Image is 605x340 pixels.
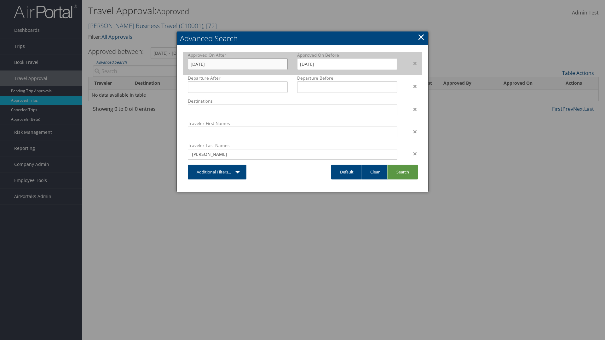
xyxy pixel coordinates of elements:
[188,165,246,179] a: Additional Filters...
[297,75,397,81] label: Departure Before
[361,165,389,179] a: Clear
[188,52,288,58] label: Approved On After
[297,52,397,58] label: Approved On Before
[188,98,397,104] label: Destinations
[188,142,397,149] label: Traveler Last Names
[418,31,425,43] a: Close
[402,105,422,113] div: ×
[331,165,362,179] a: Default
[402,59,422,67] div: ×
[402,150,422,157] div: ×
[387,165,418,179] a: Search
[402,82,422,90] div: ×
[177,31,428,45] h2: Advanced Search
[402,128,422,135] div: ×
[188,75,288,81] label: Departure After
[188,120,397,127] label: Traveler First Names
